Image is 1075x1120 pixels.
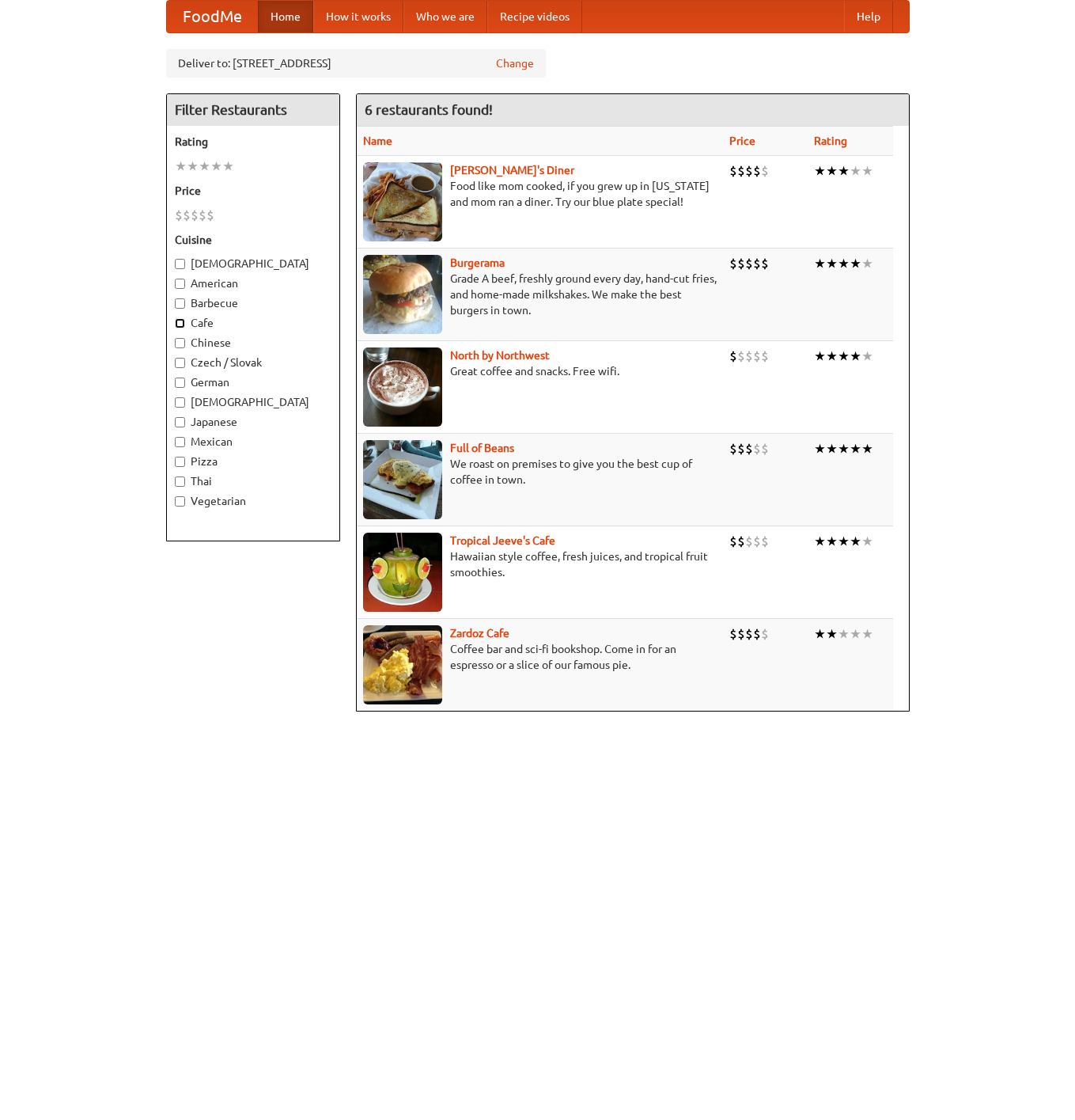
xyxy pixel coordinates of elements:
[745,347,753,365] li: $
[166,49,546,78] div: Deliver to: [STREET_ADDRESS]
[761,162,769,180] li: $
[729,135,755,147] a: Price
[175,275,331,291] label: American
[737,533,745,550] li: $
[496,55,534,71] a: Change
[838,533,850,550] li: ★
[175,437,185,447] input: Mexican
[838,255,850,272] li: ★
[753,255,761,272] li: $
[826,533,838,550] li: ★
[175,335,331,351] label: Chinese
[363,641,717,673] p: Coffee bar and sci-fi bookshop. Come in for an espresso or a slice of our famous pie.
[175,315,331,331] label: Cafe
[175,338,185,348] input: Chinese
[363,178,717,210] p: Food like mom cooked, if you grew up in [US_STATE] and mom ran a diner. Try our blue plate special!
[450,534,555,547] a: Tropical Jeeve's Cafe
[175,496,185,507] input: Vegetarian
[753,440,761,457] li: $
[814,255,826,272] li: ★
[729,533,737,550] li: $
[175,134,331,150] h5: Rating
[826,440,838,457] li: ★
[450,164,574,177] a: [PERSON_NAME]'s Diner
[729,347,737,365] li: $
[838,440,850,457] li: ★
[363,271,717,318] p: Grade A beef, freshly ground every day, hand-cut fries, and home-made milkshakes. We make the bes...
[363,255,442,334] img: burgerama.jpg
[175,256,331,271] label: [DEMOGRAPHIC_DATA]
[191,207,199,224] li: $
[175,394,331,410] label: [DEMOGRAPHIC_DATA]
[363,363,717,379] p: Great coffee and snacks. Free wifi.
[850,347,861,365] li: ★
[844,1,893,32] a: Help
[403,1,487,32] a: Who we are
[850,440,861,457] li: ★
[745,533,753,550] li: $
[175,414,331,430] label: Japanese
[737,625,745,643] li: $
[450,256,505,269] b: Burgerama
[363,533,442,612] img: jeeves.jpg
[222,158,234,175] li: ★
[861,625,873,643] li: ★
[175,378,185,388] input: German
[487,1,582,32] a: Recipe videos
[753,625,761,643] li: $
[363,162,442,241] img: sallys.jpg
[175,457,185,467] input: Pizza
[745,162,753,180] li: $
[363,135,392,147] a: Name
[861,533,873,550] li: ★
[737,440,745,457] li: $
[761,347,769,365] li: $
[753,162,761,180] li: $
[861,347,873,365] li: ★
[175,358,185,368] input: Czech / Slovak
[753,533,761,550] li: $
[450,442,514,454] a: Full of Beans
[175,374,331,390] label: German
[175,232,331,248] h5: Cuisine
[258,1,313,32] a: Home
[313,1,403,32] a: How it works
[450,349,550,362] a: North by Northwest
[814,135,847,147] a: Rating
[861,440,873,457] li: ★
[737,255,745,272] li: $
[729,162,737,180] li: $
[450,627,509,640] a: Zardoz Cafe
[745,440,753,457] li: $
[187,158,199,175] li: ★
[761,533,769,550] li: $
[175,259,185,269] input: [DEMOGRAPHIC_DATA]
[814,162,826,180] li: ★
[826,255,838,272] li: ★
[737,162,745,180] li: $
[183,207,191,224] li: $
[363,440,442,519] img: beans.jpg
[850,533,861,550] li: ★
[838,347,850,365] li: ★
[175,355,331,370] label: Czech / Slovak
[729,625,737,643] li: $
[745,625,753,643] li: $
[167,94,339,126] h4: Filter Restaurants
[814,347,826,365] li: ★
[753,347,761,365] li: $
[175,397,185,408] input: [DEMOGRAPHIC_DATA]
[761,255,769,272] li: $
[838,162,850,180] li: ★
[175,183,331,199] h5: Price
[729,440,737,457] li: $
[363,625,442,704] img: zardoz.jpg
[175,493,331,509] label: Vegetarian
[175,318,185,328] input: Cafe
[175,295,331,311] label: Barbecue
[826,625,838,643] li: ★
